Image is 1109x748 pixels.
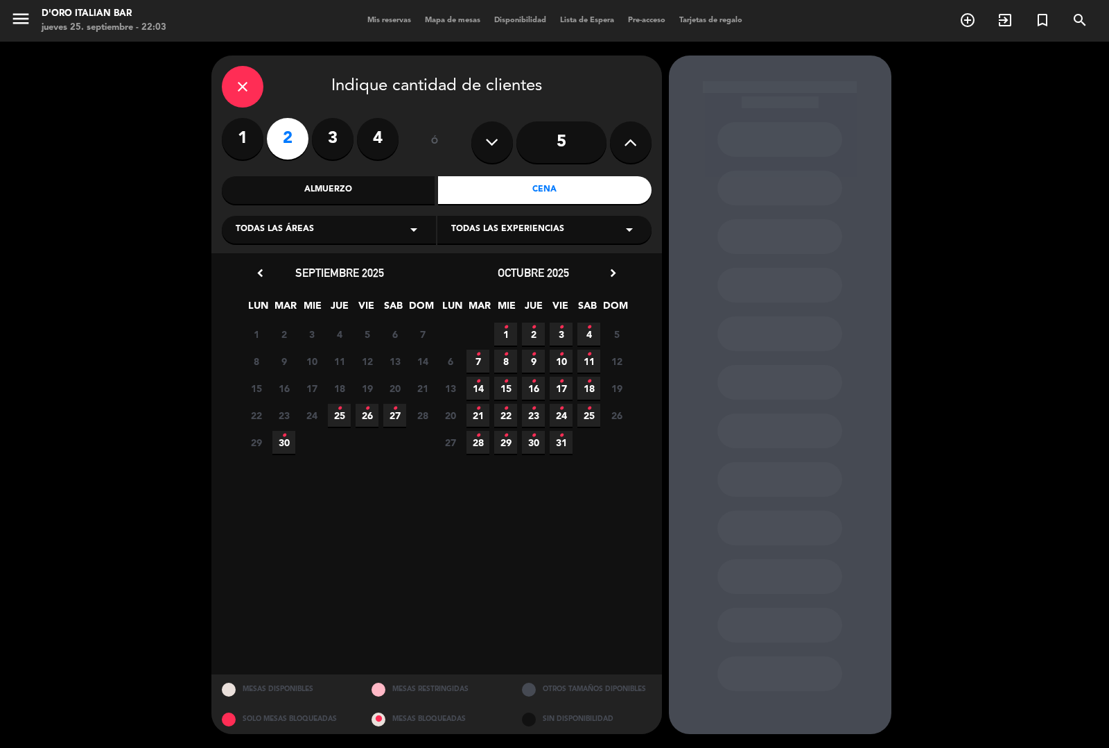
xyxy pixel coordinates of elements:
[300,404,323,427] span: 24
[383,404,406,427] span: 27
[468,298,491,321] span: MAR
[559,316,564,339] i: •
[603,298,626,321] span: DOM
[997,12,1013,28] i: exit_to_app
[586,398,591,420] i: •
[245,377,268,400] span: 15
[577,350,600,373] span: 11
[383,377,406,400] span: 20
[549,298,572,321] span: VIE
[621,221,638,238] i: arrow_drop_down
[300,323,323,346] span: 3
[356,350,378,373] span: 12
[466,377,489,400] span: 14
[211,674,362,704] div: MESAS DISPONIBLES
[451,223,564,237] span: Todas las experiencias
[10,8,31,34] button: menu
[522,431,545,454] span: 30
[550,404,573,427] span: 24
[550,350,573,373] span: 10
[503,316,508,339] i: •
[365,398,369,420] i: •
[495,298,518,321] span: MIE
[392,398,397,420] i: •
[494,404,517,427] span: 22
[512,674,662,704] div: OTROS TAMAÑOS DIPONIBLES
[301,298,324,321] span: MIE
[418,17,487,24] span: Mapa de mesas
[553,17,621,24] span: Lista de Espera
[222,66,652,108] div: Indique cantidad de clientes
[42,7,166,21] div: D'oro Italian Bar
[559,343,564,366] i: •
[439,431,462,454] span: 27
[522,404,545,427] span: 23
[328,377,351,400] span: 18
[337,398,342,420] i: •
[439,377,462,400] span: 13
[494,377,517,400] span: 15
[355,298,378,321] span: VIE
[531,316,536,339] i: •
[328,323,351,346] span: 4
[411,377,434,400] span: 21
[494,323,517,346] span: 1
[522,350,545,373] span: 9
[559,371,564,393] i: •
[605,350,628,373] span: 12
[328,350,351,373] span: 11
[586,343,591,366] i: •
[494,350,517,373] span: 8
[550,377,573,400] span: 17
[503,425,508,447] i: •
[253,266,268,280] i: chevron_left
[234,78,251,95] i: close
[559,425,564,447] i: •
[42,21,166,35] div: jueves 25. septiembre - 22:03
[586,316,591,339] i: •
[272,323,295,346] span: 2
[503,371,508,393] i: •
[383,323,406,346] span: 6
[503,343,508,366] i: •
[621,17,672,24] span: Pre-acceso
[312,118,353,160] label: 3
[1034,12,1051,28] i: turned_in_not
[606,266,620,280] i: chevron_right
[487,17,553,24] span: Disponibilidad
[672,17,749,24] span: Tarjetas de regalo
[272,377,295,400] span: 16
[531,425,536,447] i: •
[383,350,406,373] span: 13
[328,298,351,321] span: JUE
[439,404,462,427] span: 20
[267,118,308,160] label: 2
[522,377,545,400] span: 16
[356,323,378,346] span: 5
[245,323,268,346] span: 1
[586,371,591,393] i: •
[439,350,462,373] span: 6
[272,350,295,373] span: 9
[211,704,362,734] div: SOLO MESAS BLOQUEADAS
[494,431,517,454] span: 29
[356,404,378,427] span: 26
[412,118,457,167] div: ó
[550,323,573,346] span: 3
[300,350,323,373] span: 10
[272,404,295,427] span: 23
[245,431,268,454] span: 29
[577,323,600,346] span: 4
[361,704,512,734] div: MESAS BLOQUEADAS
[222,118,263,160] label: 1
[411,323,434,346] span: 7
[577,377,600,400] span: 18
[409,298,432,321] span: DOM
[466,404,489,427] span: 21
[295,266,384,280] span: septiembre 2025
[605,404,628,427] span: 26
[1072,12,1088,28] i: search
[328,404,351,427] span: 25
[512,704,662,734] div: SIN DISPONIBILIDAD
[605,377,628,400] span: 19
